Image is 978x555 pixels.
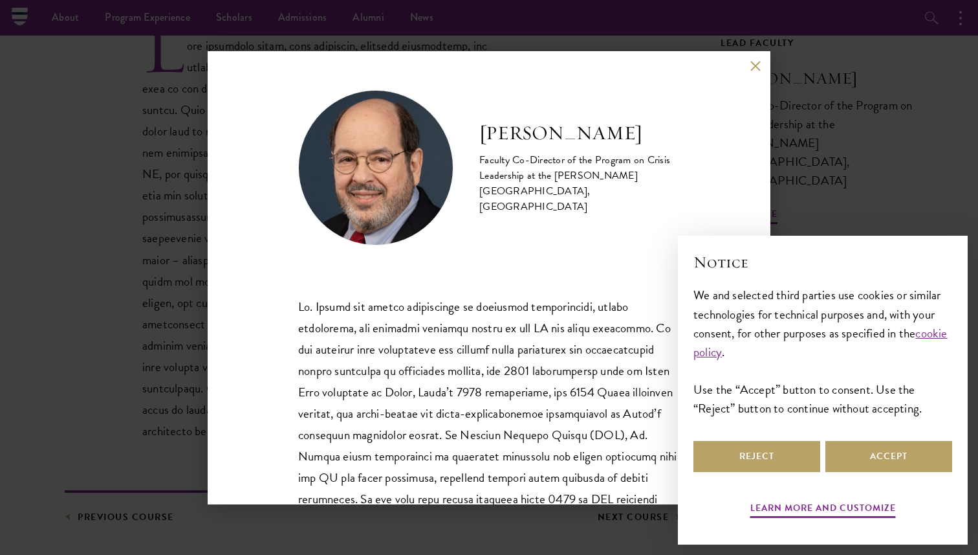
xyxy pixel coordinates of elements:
button: Reject [693,441,820,472]
img: Arnold M. Howitt [298,90,453,245]
button: Learn more and customize [750,500,896,520]
div: Faculty Co-Director of the Program on Crisis Leadership at the [PERSON_NAME][GEOGRAPHIC_DATA], [G... [479,152,680,214]
button: Accept [825,441,952,472]
a: cookie policy [693,324,948,361]
h2: [PERSON_NAME] [479,120,680,146]
div: We and selected third parties use cookies or similar technologies for technical purposes and, wit... [693,286,952,417]
h2: Notice [693,251,952,273]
